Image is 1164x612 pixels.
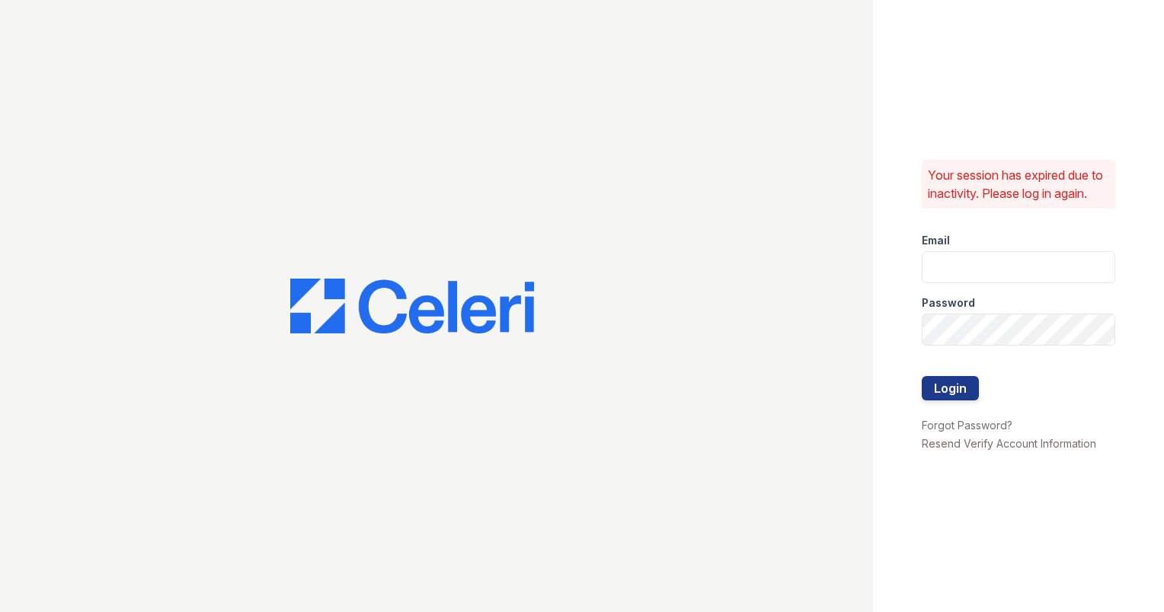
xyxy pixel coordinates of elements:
label: Password [922,295,975,311]
label: Email [922,233,950,248]
p: Your session has expired due to inactivity. Please log in again. [928,166,1109,202]
a: Resend Verify Account Information [922,437,1096,450]
button: Login [922,376,979,400]
a: Forgot Password? [922,419,1012,432]
img: CE_Logo_Blue-a8612792a0a2168367f1c8372b55b34899dd931a85d93a1a3d3e32e68fde9ad4.png [290,279,534,333]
